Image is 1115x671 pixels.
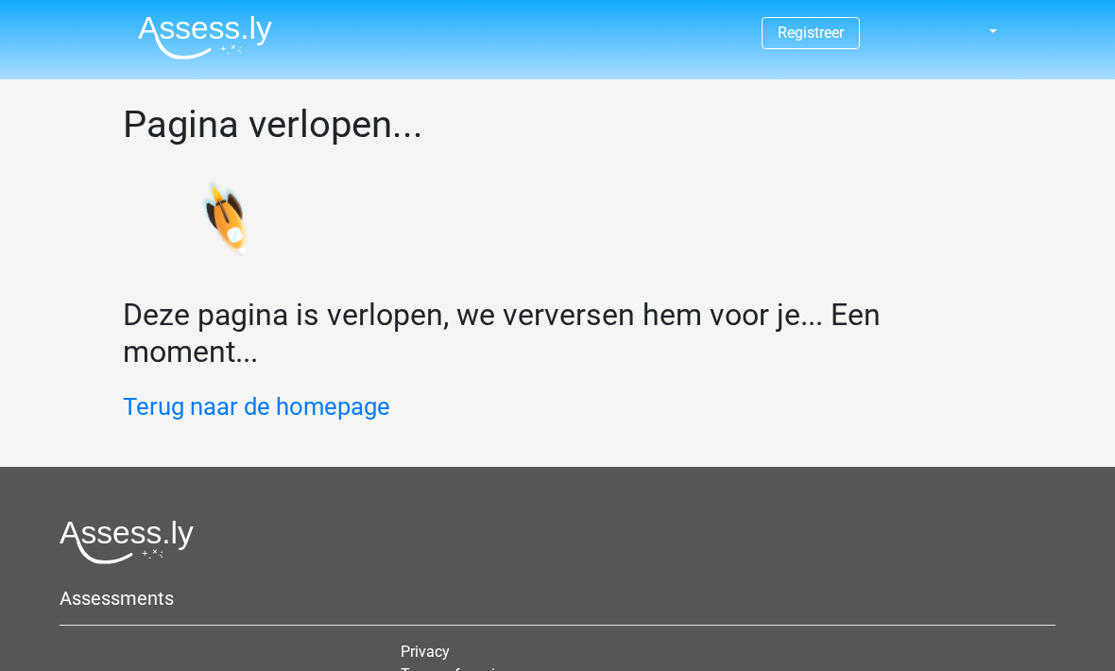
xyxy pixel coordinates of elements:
[123,297,992,370] h2: Deze pagina is verlopen, we verversen hem voor je... Een moment...
[91,141,271,312] img: spaceship-tilt.54adf63d3263.svg
[123,392,390,421] a: Terug naar de homepage
[123,102,992,147] h1: Pagina verlopen...
[138,15,272,60] img: Assessly
[60,587,1055,610] h5: Assessments
[778,24,844,42] a: Registreer
[60,520,194,564] img: Assessly logo
[401,643,450,661] a: Privacy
